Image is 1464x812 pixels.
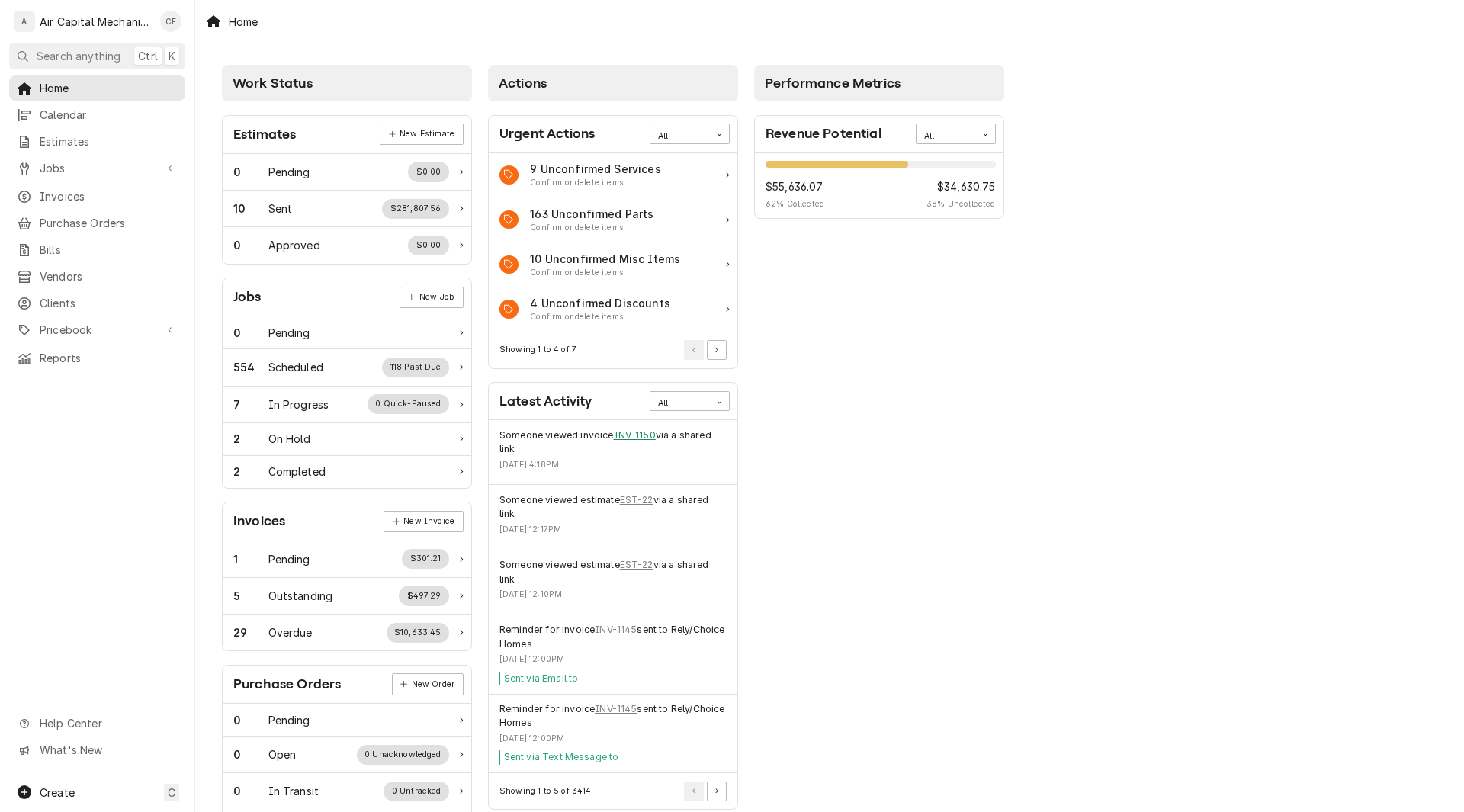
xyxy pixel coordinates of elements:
[499,428,727,457] div: Event String
[168,785,175,801] span: C
[489,332,737,368] div: Card Footer: Pagination
[233,511,285,531] div: Card Title
[223,387,471,423] div: Work Status
[233,359,268,375] div: Work Status Count
[707,340,727,360] button: Go to Next Page
[223,615,471,650] a: Work Status
[223,154,471,191] a: Work Status
[222,65,472,101] div: Card Column Header
[926,178,995,194] span: $34,630.75
[268,551,310,567] div: Work Status Title
[223,666,471,704] div: Card Header
[754,65,1004,101] div: Card Column Header
[488,65,738,101] div: Card Column Header
[489,615,737,695] div: Event
[223,349,471,386] div: Work Status
[268,746,297,762] div: Work Status Title
[223,316,471,349] a: Work Status
[223,773,471,810] a: Work Status
[530,177,661,189] div: Action Item Suggestion
[384,511,463,532] div: Card Link Button
[160,11,181,32] div: Charles Faure's Avatar
[489,420,737,485] div: Event
[40,215,178,231] span: Purchase Orders
[755,116,1003,153] div: Card Header
[222,115,472,265] div: Card: Estimates
[222,278,472,489] div: Card: Jobs
[755,153,1003,219] div: Revenue Potential
[926,178,995,210] div: Revenue Potential Collected
[489,550,737,615] div: Event
[223,191,471,227] a: Work Status
[223,541,471,578] a: Work Status
[9,345,185,371] a: Reports
[766,178,824,194] span: $55,636.07
[489,485,737,550] div: Event
[499,733,727,745] div: Event Timestamp
[9,43,185,69] button: Search anythingCtrlK
[223,423,471,456] a: Work Status
[620,558,653,572] a: EST-22
[160,11,181,32] div: CF
[614,428,656,442] a: INV-1150
[268,396,329,412] div: Work Status Title
[14,11,35,32] div: A
[620,493,653,507] a: EST-22
[658,397,702,409] div: All
[392,673,464,695] div: Card Link Button
[499,75,547,91] span: Actions
[399,586,449,605] div: Work Status Supplemental Data
[499,750,727,764] div: Event Message
[499,558,727,606] div: Event Details
[233,201,268,217] div: Work Status Count
[755,153,1003,219] div: Card Data
[766,198,824,210] span: 62 % Collected
[392,673,464,695] a: New Order
[489,116,737,153] div: Card Header
[488,101,738,810] div: Card Column Content
[223,227,471,263] a: Work Status
[268,325,310,341] div: Work Status Title
[595,702,637,716] a: INV-1145
[233,431,268,447] div: Work Status Count
[400,287,464,308] div: Card Link Button
[499,124,595,144] div: Card Title
[499,493,727,522] div: Event String
[40,160,155,176] span: Jobs
[489,153,737,198] a: Action Item
[530,311,670,323] div: Action Item Suggestion
[684,340,704,360] button: Go to Previous Page
[40,14,152,30] div: Air Capital Mechanical
[489,242,737,287] div: Action Item
[380,124,463,145] div: Card Link Button
[223,456,471,488] a: Work Status
[40,268,178,284] span: Vendors
[138,48,158,64] span: Ctrl
[754,101,1004,262] div: Card Column Content
[489,153,737,332] div: Card Data
[499,702,727,730] div: Event String
[40,715,176,731] span: Help Center
[268,783,319,799] div: Work Status Title
[37,48,120,64] span: Search anything
[268,624,313,640] div: Work Status Title
[223,316,471,488] div: Card Data
[9,317,185,342] a: Go to Pricebook
[268,359,323,375] div: Work Status Title
[766,124,881,144] div: Card Title
[9,290,185,316] a: Clients
[223,704,471,737] a: Work Status
[233,325,268,341] div: Work Status Count
[40,350,178,366] span: Reports
[384,511,463,532] a: New Invoice
[499,493,727,541] div: Event Details
[9,711,185,736] a: Go to Help Center
[222,502,472,651] div: Card: Invoices
[40,80,178,96] span: Home
[223,578,471,615] div: Work Status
